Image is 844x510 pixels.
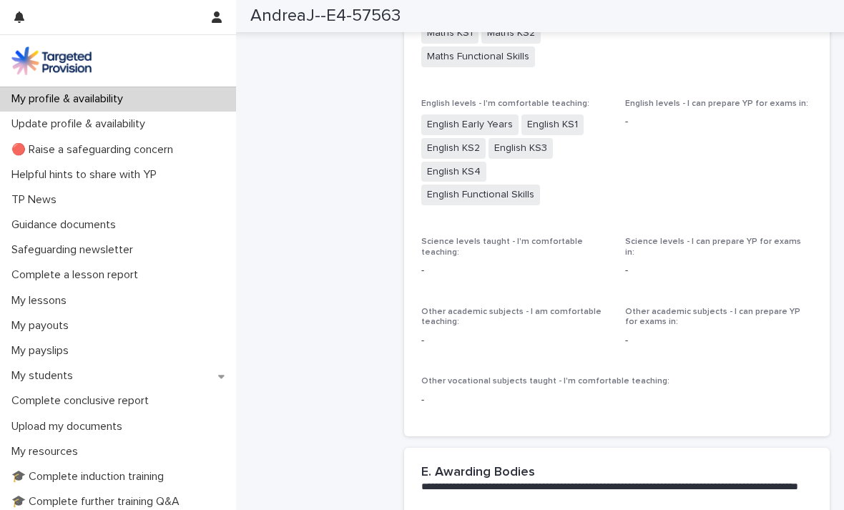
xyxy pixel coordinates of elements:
[6,445,89,458] p: My resources
[421,99,589,108] span: English levels - I'm comfortable teaching:
[421,263,609,278] p: -
[421,333,609,348] p: -
[421,377,669,386] span: Other vocational subjects taught - I'm comfortable teaching:
[421,393,813,408] p: -
[6,344,80,358] p: My payslips
[250,6,401,26] h2: AndreaJ--E4-57563
[481,23,541,44] span: Maths KS2
[625,333,813,348] p: -
[6,319,80,333] p: My payouts
[625,237,801,256] span: Science levels - I can prepare YP for exams in:
[421,138,486,159] span: English KS2
[6,495,191,509] p: 🎓 Complete further training Q&A
[6,117,157,131] p: Update profile & availability
[6,92,134,106] p: My profile & availability
[625,308,800,326] span: Other academic subjects - I can prepare YP for exams in:
[625,263,813,278] p: -
[6,369,84,383] p: My students
[421,465,535,481] h2: E. Awarding Bodies
[6,218,127,232] p: Guidance documents
[421,114,519,135] span: English Early Years
[421,237,583,256] span: Science levels taught - I'm comfortable teaching:
[421,46,535,67] span: Maths Functional Skills
[421,185,540,205] span: English Functional Skills
[6,470,175,484] p: 🎓 Complete induction training
[421,308,602,326] span: Other academic subjects - I am comfortable teaching:
[489,138,553,159] span: English KS3
[421,162,486,182] span: English KS4
[6,394,160,408] p: Complete conclusive report
[625,114,813,129] p: -
[6,193,68,207] p: TP News
[421,23,479,44] span: Maths KS1
[6,143,185,157] p: 🔴 Raise a safeguarding concern
[6,243,144,257] p: Safeguarding newsletter
[6,268,149,282] p: Complete a lesson report
[521,114,584,135] span: English KS1
[6,294,78,308] p: My lessons
[6,168,168,182] p: Helpful hints to share with YP
[11,46,92,75] img: M5nRWzHhSzIhMunXDL62
[6,420,134,433] p: Upload my documents
[625,99,808,108] span: English levels - I can prepare YP for exams in:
